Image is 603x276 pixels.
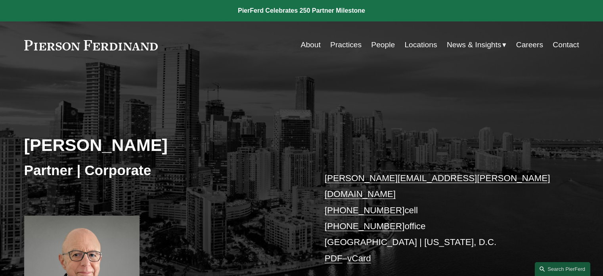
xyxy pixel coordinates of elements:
[325,253,343,263] a: PDF
[447,37,507,52] a: folder dropdown
[325,170,556,266] p: cell office [GEOGRAPHIC_DATA] | [US_STATE], D.C. –
[404,37,437,52] a: Locations
[24,135,302,155] h2: [PERSON_NAME]
[330,37,362,52] a: Practices
[347,253,371,263] a: vCard
[301,37,321,52] a: About
[325,205,405,215] a: [PHONE_NUMBER]
[535,262,590,276] a: Search this site
[325,221,405,231] a: [PHONE_NUMBER]
[516,37,543,52] a: Careers
[325,173,550,199] a: [PERSON_NAME][EMAIL_ADDRESS][PERSON_NAME][DOMAIN_NAME]
[553,37,579,52] a: Contact
[447,38,502,52] span: News & Insights
[371,37,395,52] a: People
[24,162,302,179] h3: Partner | Corporate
